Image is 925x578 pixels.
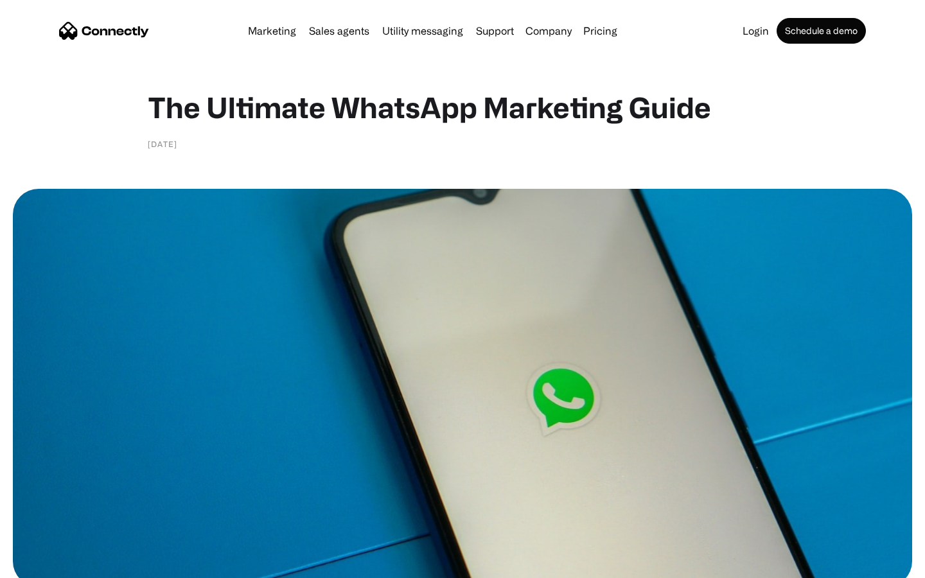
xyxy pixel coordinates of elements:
[525,22,572,40] div: Company
[59,21,149,40] a: home
[777,18,866,44] a: Schedule a demo
[148,90,777,125] h1: The Ultimate WhatsApp Marketing Guide
[13,556,77,574] aside: Language selected: English
[737,26,774,36] a: Login
[471,26,519,36] a: Support
[243,26,301,36] a: Marketing
[522,22,576,40] div: Company
[578,26,622,36] a: Pricing
[26,556,77,574] ul: Language list
[148,137,177,150] div: [DATE]
[304,26,374,36] a: Sales agents
[377,26,468,36] a: Utility messaging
